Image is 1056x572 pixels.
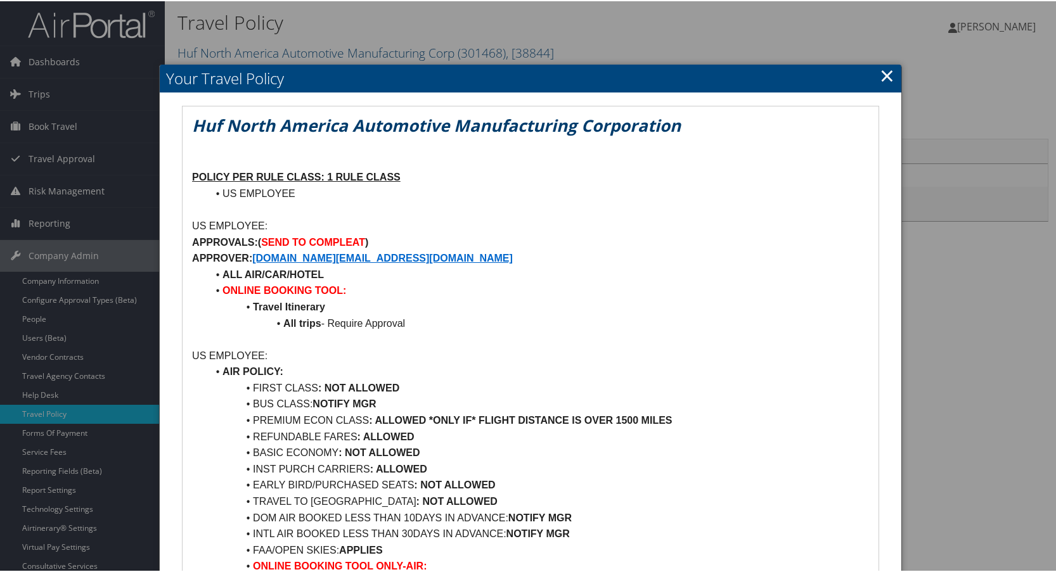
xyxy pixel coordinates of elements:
[192,113,681,136] em: Huf North America Automotive Manufacturing Corporation
[222,365,283,376] strong: AIR POLICY:
[283,317,321,327] strong: All trips
[253,300,325,311] strong: Travel Itinerary
[207,411,869,428] li: PREMIUM ECON CLASS
[318,381,321,392] strong: :
[192,236,261,246] strong: APPROVALS:(
[506,527,570,538] strong: NOTIFY MGR
[207,314,869,331] li: - Require Approval
[207,428,869,444] li: REFUNDABLE FARES
[357,430,415,441] strong: : ALLOWED
[222,268,324,279] strong: ALL AIR/CAR/HOTEL
[207,541,869,557] li: FAA/OPEN SKIES:
[192,170,401,181] u: POLICY PER RULE CLASS: 1 RULE CLASS
[192,217,869,233] p: US EMPLOYEE:
[207,379,869,395] li: FIRST CLASS
[207,460,869,476] li: INST PURCH CARRIERS
[207,509,869,525] li: DOM AIR BOOKED LESS THAN 10DAYS IN ADVANCE:
[253,559,427,570] strong: ONLINE BOOKING TOOL ONLY-AIR:
[192,251,252,262] strong: APPROVER:
[414,478,495,489] strong: : NOT ALLOWED
[369,414,672,424] strong: : ALLOWED *ONLY IF* FLIGHT DISTANCE IS OVER 1500 MILES
[325,381,400,392] strong: NOT ALLOWED
[207,476,869,492] li: EARLY BIRD/PURCHASED SEATS
[207,524,869,541] li: INTL AIR BOOKED LESS THAN 30DAYS IN ADVANCE:
[339,543,382,554] strong: APPLIES
[370,462,427,473] strong: : ALLOWED
[252,251,513,262] a: [DOMAIN_NAME][EMAIL_ADDRESS][DOMAIN_NAME]
[880,61,894,87] a: Close
[261,236,365,246] strong: SEND TO COMPLEAT
[207,492,869,509] li: TRAVEL TO [GEOGRAPHIC_DATA]
[192,346,869,363] p: US EMPLOYEE:
[160,63,901,91] h2: Your Travel Policy
[508,511,572,522] strong: NOTIFY MGR
[207,443,869,460] li: BASIC ECONOMY
[365,236,368,246] strong: )
[338,446,420,457] strong: : NOT ALLOWED
[222,284,346,295] strong: ONLINE BOOKING TOOL:
[207,395,869,411] li: BUS CLASS:
[207,184,869,201] li: US EMPLOYEE
[312,397,376,408] strong: NOTIFY MGR
[416,495,498,505] strong: : NOT ALLOWED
